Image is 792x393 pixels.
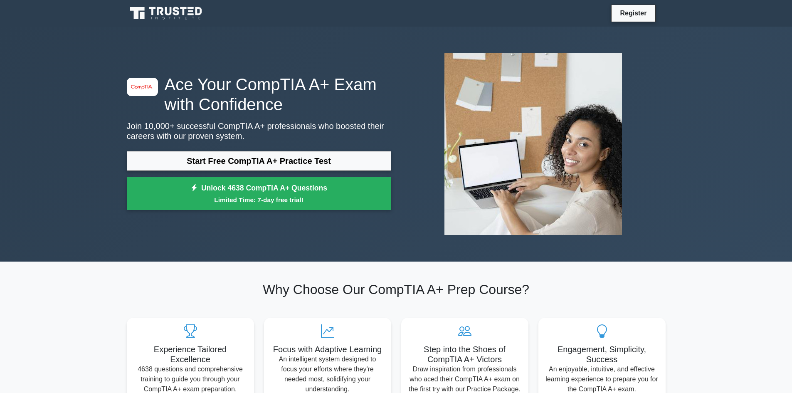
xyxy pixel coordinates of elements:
h5: Focus with Adaptive Learning [271,344,385,354]
h5: Engagement, Simplicity, Success [545,344,659,364]
a: Start Free CompTIA A+ Practice Test [127,151,391,171]
h5: Step into the Shoes of CompTIA A+ Victors [408,344,522,364]
a: Unlock 4638 CompTIA A+ QuestionsLimited Time: 7-day free trial! [127,177,391,210]
h1: Ace Your CompTIA A+ Exam with Confidence [127,74,391,114]
small: Limited Time: 7-day free trial! [137,195,381,205]
a: Register [615,8,651,18]
h2: Why Choose Our CompTIA A+ Prep Course? [127,282,666,297]
h5: Experience Tailored Excellence [133,344,247,364]
p: Join 10,000+ successful CompTIA A+ professionals who boosted their careers with our proven system. [127,121,391,141]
